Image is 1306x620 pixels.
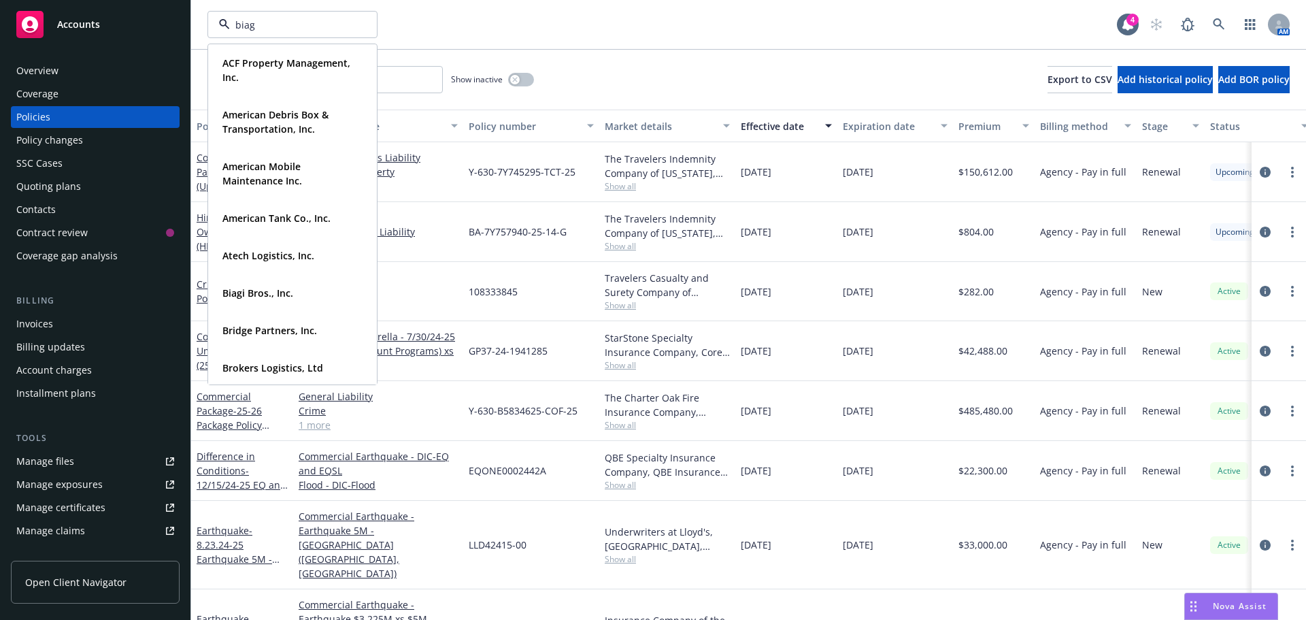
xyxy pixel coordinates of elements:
div: Premium [958,119,1014,133]
span: Active [1216,345,1243,357]
span: GP37-24-1941285 [469,344,548,358]
a: more [1284,224,1301,240]
span: Y-630-B5834625-COF-25 [469,404,577,418]
strong: Atech Logistics, Inc. [222,249,314,262]
span: Show all [605,299,730,311]
a: Switch app [1237,11,1264,38]
span: Renewal [1142,463,1181,478]
span: BA-7Y757940-25-14-G [469,225,567,239]
a: Start snowing [1143,11,1170,38]
div: Overview [16,60,58,82]
a: Commercial Package [197,151,286,221]
button: Expiration date [837,110,953,142]
div: Policy changes [16,129,83,151]
div: Billing updates [16,336,85,358]
span: $33,000.00 [958,538,1007,552]
a: 1 more [299,418,458,432]
span: New [1142,538,1162,552]
span: Agency - Pay in full [1040,225,1126,239]
a: Commercial Earthquake - DIC-EQ and EQSL [299,449,458,478]
strong: ACF Property Management, Inc. [222,56,350,84]
div: Policies [16,106,50,128]
span: [DATE] [843,225,873,239]
div: Manage exposures [16,474,103,495]
div: Underwriters at Lloyd's, [GEOGRAPHIC_DATA], [PERSON_NAME] of [GEOGRAPHIC_DATA], [GEOGRAPHIC_DATA] [605,525,730,553]
a: Contacts [11,199,180,221]
a: Crime [299,404,458,418]
span: [DATE] [843,404,873,418]
span: $42,488.00 [958,344,1007,358]
span: Active [1216,539,1243,551]
span: Show all [605,359,730,371]
a: Manage exposures [11,474,180,495]
span: Show all [605,419,730,431]
button: Policy details [191,110,293,142]
a: Commercial Auto Liability [299,225,458,239]
div: Tools [11,431,180,445]
div: Status [1210,119,1293,133]
a: Manage certificates [11,497,180,519]
span: Accounts [57,19,100,30]
a: Policies [11,106,180,128]
span: [DATE] [843,344,873,358]
span: Agency - Pay in full [1040,538,1126,552]
div: SSC Cases [16,152,63,174]
div: The Charter Oak Fire Insurance Company, Travelers Insurance [605,391,730,419]
div: 4 [1126,14,1139,26]
button: Add historical policy [1118,66,1213,93]
div: Market details [605,119,715,133]
div: Travelers Casualty and Surety Company of America, Travelers Insurance [605,271,730,299]
span: Renewal [1142,344,1181,358]
a: Difference in Conditions [197,450,286,534]
div: QBE Specialty Insurance Company, QBE Insurance Group, CRC Group [605,451,730,479]
div: Billing method [1040,119,1116,133]
a: Report a Bug [1174,11,1201,38]
span: Active [1216,285,1243,297]
span: LLD42415-00 [469,538,526,552]
a: Accounts [11,5,180,44]
span: [DATE] [741,538,771,552]
a: Commercial Umbrella [197,330,286,372]
strong: American Mobile Maintenance Inc. [222,160,302,187]
a: circleInformation [1257,283,1273,299]
a: Policy changes [11,129,180,151]
a: more [1284,463,1301,479]
span: $282.00 [958,284,994,299]
span: Agency - Pay in full [1040,284,1126,299]
a: SSC Cases [11,152,180,174]
button: Premium [953,110,1035,142]
div: Contacts [16,199,56,221]
a: Hired and Non-Owned Auto (HNOA) [197,211,278,281]
a: more [1284,164,1301,180]
input: Filter by keyword [230,18,350,32]
strong: Biagi Bros., Inc. [222,287,293,299]
div: Expiration date [843,119,933,133]
span: Active [1216,465,1243,477]
a: General Liability [299,389,458,404]
span: Active [1216,405,1243,417]
button: Add BOR policy [1218,66,1290,93]
a: circleInformation [1257,343,1273,359]
span: [DATE] [741,165,771,179]
span: Upcoming [1216,166,1254,178]
button: Nova Assist [1184,593,1278,620]
div: Account charges [16,359,92,381]
div: Manage certificates [16,497,105,519]
span: [DATE] [843,165,873,179]
a: circleInformation [1257,403,1273,419]
a: Quoting plans [11,176,180,197]
span: [DATE] [741,344,771,358]
span: Nova Assist [1213,600,1267,612]
span: Agency - Pay in full [1040,404,1126,418]
span: [DATE] [741,284,771,299]
a: Commercial Umbrella - 7/30/24-25 UM 15M (Paramount Programs) xs Zurich GL/HNOA [299,329,458,372]
button: Market details [599,110,735,142]
div: Contract review [16,222,88,244]
strong: American Debris Box & Transportation, Inc. [222,108,329,135]
div: Stage [1142,119,1184,133]
a: more [1284,537,1301,553]
a: circleInformation [1257,463,1273,479]
a: circleInformation [1257,224,1273,240]
span: [DATE] [741,404,771,418]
